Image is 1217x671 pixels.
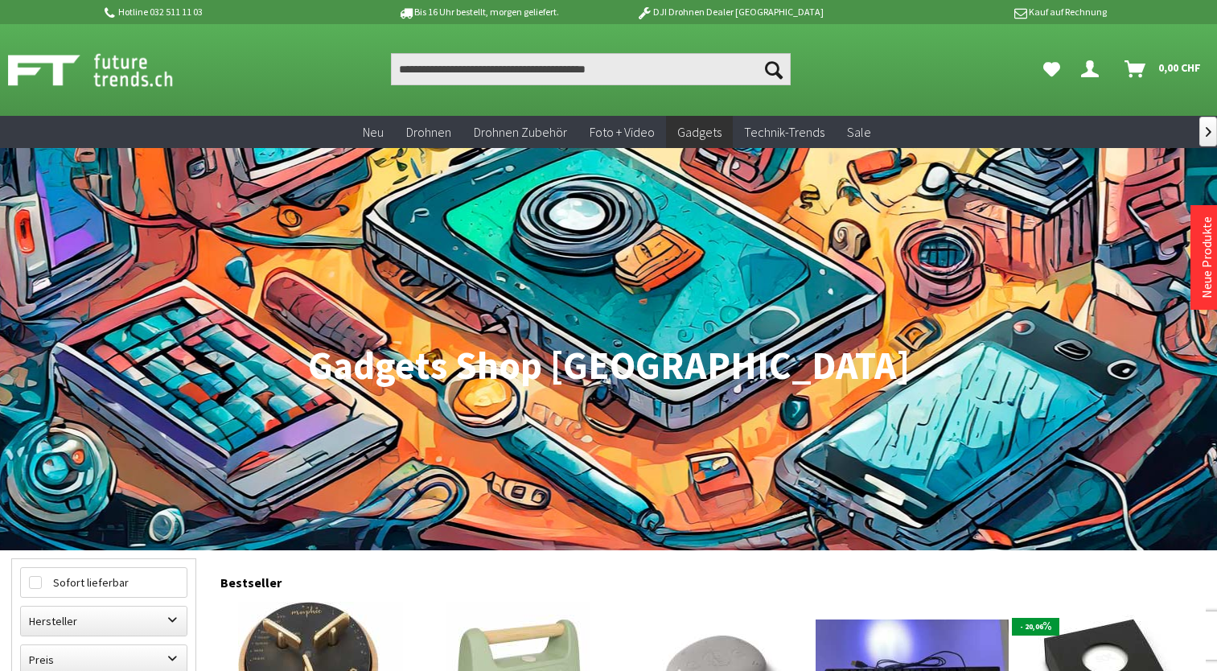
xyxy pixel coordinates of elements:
span:  [1206,127,1211,137]
a: Drohnen Zubehör [463,116,578,149]
span: Sale [847,124,871,140]
p: Hotline 032 511 11 03 [102,2,353,22]
a: Technik-Trends [733,116,836,149]
span: Technik-Trends [744,124,824,140]
span: Foto + Video [590,124,655,140]
span: Drohnen [406,124,451,140]
label: Hersteller [21,607,187,636]
a: Foto + Video [578,116,666,149]
a: Dein Konto [1075,53,1112,85]
img: Shop Futuretrends - zur Startseite wechseln [8,50,208,90]
a: Sale [836,116,882,149]
span: Gadgets [677,124,722,140]
a: Neue Produkte [1198,216,1215,298]
h1: Gadgets Shop [GEOGRAPHIC_DATA] [11,346,1206,386]
span: Drohnen Zubehör [474,124,567,140]
p: Bis 16 Uhr bestellt, morgen geliefert. [353,2,604,22]
a: Meine Favoriten [1035,53,1068,85]
a: Gadgets [666,116,733,149]
button: Suchen [757,53,791,85]
label: Sofort lieferbar [21,568,187,597]
a: Neu [352,116,395,149]
span: Neu [363,124,384,140]
input: Produkt, Marke, Kategorie, EAN, Artikelnummer… [391,53,791,85]
a: Warenkorb [1118,53,1209,85]
p: DJI Drohnen Dealer [GEOGRAPHIC_DATA] [604,2,855,22]
span: 0,00 CHF [1158,55,1201,80]
div: Bestseller [220,558,1206,599]
a: Drohnen [395,116,463,149]
p: Kauf auf Rechnung [856,2,1107,22]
